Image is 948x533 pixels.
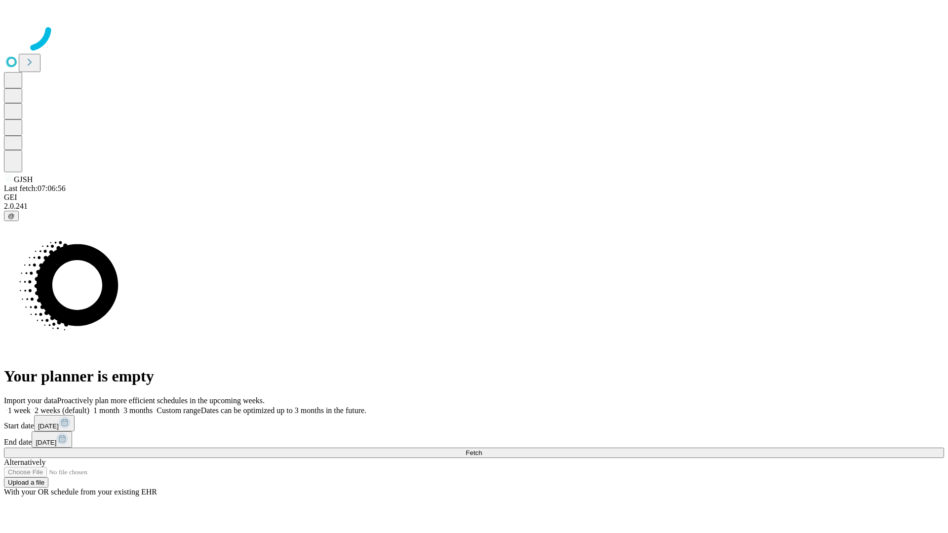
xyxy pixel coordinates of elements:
[4,448,944,458] button: Fetch
[14,175,33,184] span: GJSH
[4,202,944,211] div: 2.0.241
[8,406,31,415] span: 1 week
[123,406,153,415] span: 3 months
[35,406,89,415] span: 2 weeks (default)
[38,422,59,430] span: [DATE]
[4,211,19,221] button: @
[93,406,119,415] span: 1 month
[4,184,66,192] span: Last fetch: 07:06:56
[57,396,265,405] span: Proactively plan more efficient schedules in the upcoming weeks.
[4,488,157,496] span: With your OR schedule from your existing EHR
[157,406,200,415] span: Custom range
[4,396,57,405] span: Import your data
[8,212,15,220] span: @
[34,415,75,431] button: [DATE]
[4,367,944,385] h1: Your planner is empty
[4,458,45,466] span: Alternatively
[32,431,72,448] button: [DATE]
[4,415,944,431] div: Start date
[36,439,56,446] span: [DATE]
[4,193,944,202] div: GEI
[4,431,944,448] div: End date
[466,449,482,457] span: Fetch
[201,406,366,415] span: Dates can be optimized up to 3 months in the future.
[4,477,48,488] button: Upload a file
